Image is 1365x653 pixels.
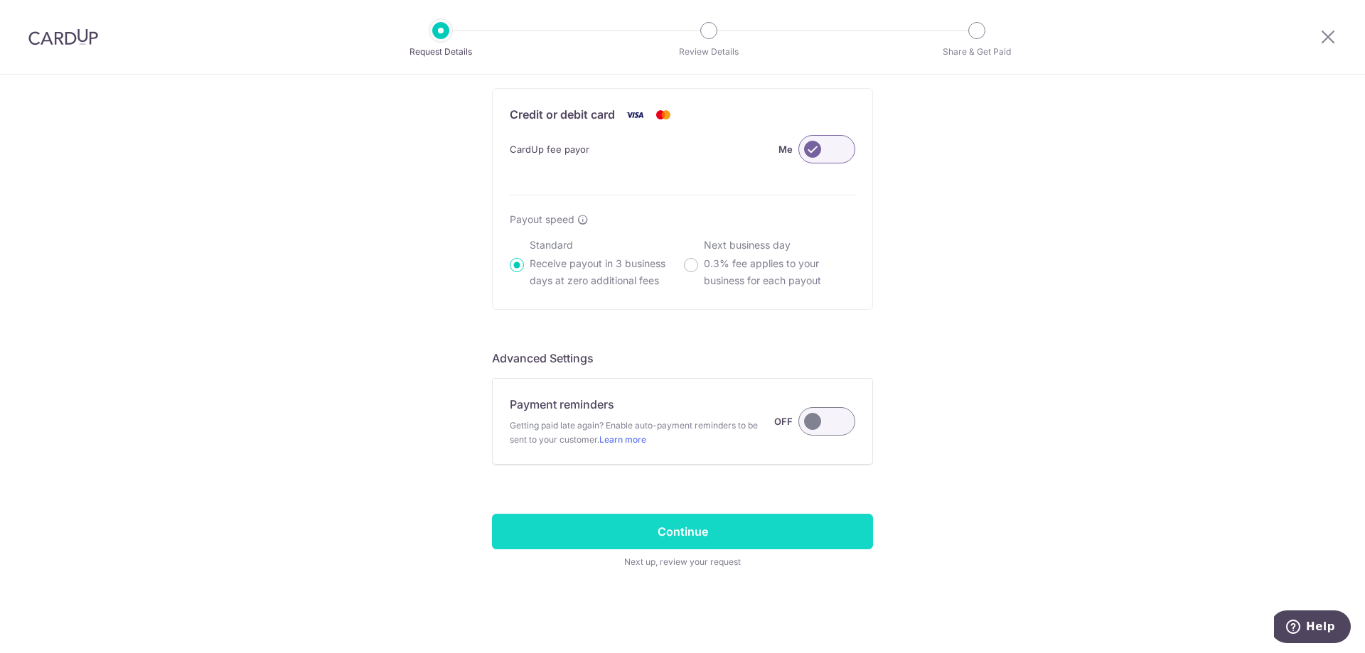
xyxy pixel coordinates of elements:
p: 0.3% fee applies to your business for each payout [704,255,855,289]
p: Next business day [704,238,855,252]
p: Request Details [388,45,493,59]
label: OFF [774,413,793,430]
span: Getting paid late again? Enable auto-payment reminders to be sent to your customer. [510,419,774,447]
p: Receive payout in 3 business days at zero additional fees [530,255,681,289]
span: CardUp fee payor [510,141,589,158]
p: Credit or debit card [510,106,615,124]
label: Me [778,141,793,158]
div: Payment reminders Getting paid late again? Enable auto-payment reminders to be sent to your custo... [510,396,855,447]
img: Visa [621,106,649,124]
span: translation missing: en.company.payment_requests.form.header.labels.advanced_settings [492,351,594,365]
a: Learn more [599,434,646,445]
img: Mastercard [649,106,678,124]
div: Payout speed [510,212,855,227]
iframe: Opens a widget where you can find more information [1274,610,1351,646]
p: Share & Get Paid [924,45,1029,59]
input: Continue [492,514,873,549]
p: Review Details [656,45,761,59]
p: Payment reminders [510,396,614,413]
p: Standard [530,238,681,252]
span: Next up, review your request [492,555,873,569]
img: CardUp [28,28,98,45]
